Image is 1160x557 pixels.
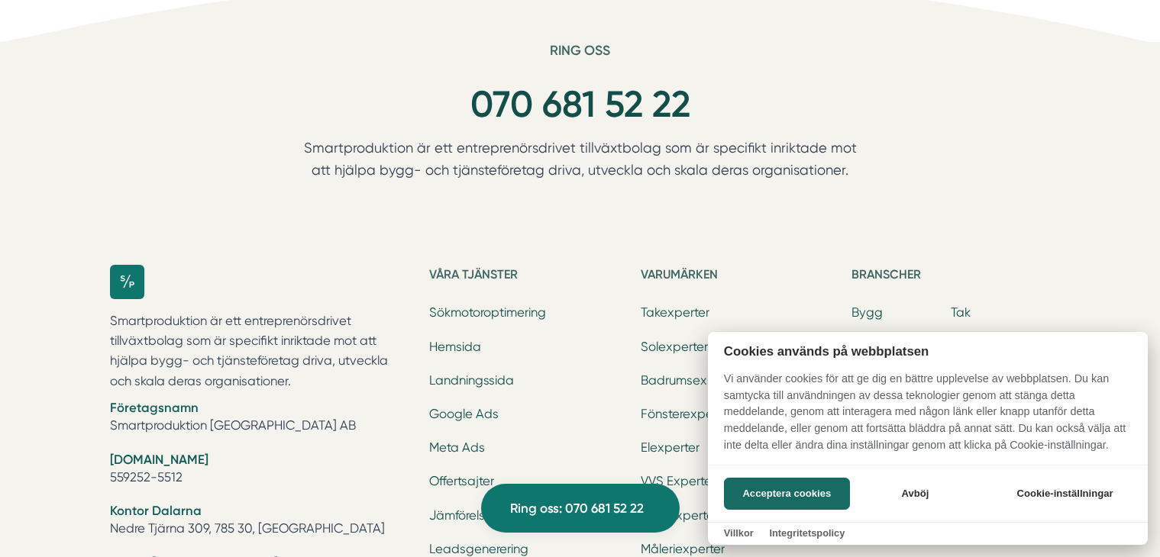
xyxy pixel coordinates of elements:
[724,478,850,510] button: Acceptera cookies
[708,371,1148,464] p: Vi använder cookies för att ge dig en bättre upplevelse av webbplatsen. Du kan samtycka till anvä...
[855,478,976,510] button: Avböj
[769,527,845,539] a: Integritetspolicy
[998,478,1132,510] button: Cookie-inställningar
[708,344,1148,359] h2: Cookies används på webbplatsen
[724,527,754,539] a: Villkor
